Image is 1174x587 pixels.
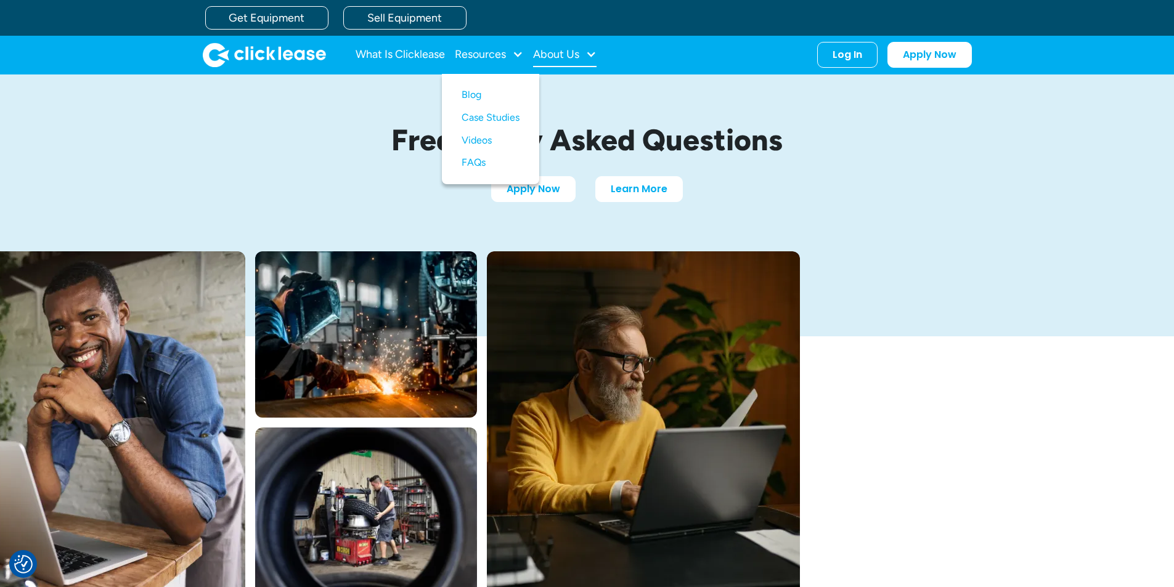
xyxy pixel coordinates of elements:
[205,6,328,30] a: Get Equipment
[462,152,520,174] a: FAQs
[298,124,877,156] h1: Frequently Asked Questions
[887,42,972,68] a: Apply Now
[533,43,597,67] div: About Us
[462,107,520,129] a: Case Studies
[203,43,326,67] a: home
[833,49,862,61] div: Log In
[255,251,477,418] img: A welder in a large mask working on a large pipe
[462,84,520,107] a: Blog
[356,43,445,67] a: What Is Clicklease
[595,176,683,202] a: Learn More
[491,176,576,202] a: Apply Now
[343,6,467,30] a: Sell Equipment
[442,74,539,184] nav: Resources
[14,555,33,573] button: Consent Preferences
[455,43,523,67] div: Resources
[14,555,33,573] img: Revisit consent button
[462,129,520,152] a: Videos
[203,43,326,67] img: Clicklease logo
